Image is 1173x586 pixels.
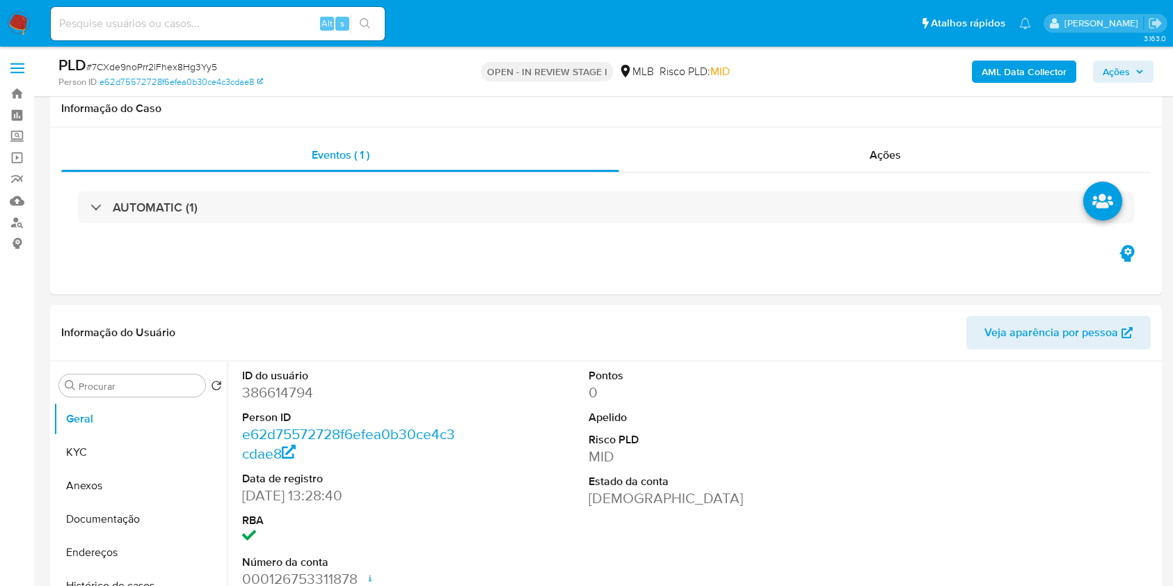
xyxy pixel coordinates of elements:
dt: Risco PLD [589,432,806,448]
span: Ações [1103,61,1130,83]
span: Veja aparência por pessoa [984,316,1118,349]
h3: AUTOMATIC (1) [113,200,198,215]
span: # 7CXde9noPrr2lFhex8Hg3Yy5 [86,60,217,74]
button: Anexos [54,469,228,502]
span: Ações [870,147,901,163]
button: KYC [54,436,228,469]
h1: Informação do Caso [61,102,1151,116]
b: AML Data Collector [982,61,1067,83]
dt: RBA [242,513,459,528]
div: MLB [619,64,654,79]
button: Retornar ao pedido padrão [211,380,222,395]
dt: Número da conta [242,555,459,570]
b: PLD [58,54,86,76]
button: Ações [1093,61,1154,83]
p: OPEN - IN REVIEW STAGE I [481,62,613,81]
span: Atalhos rápidos [931,16,1005,31]
a: Sair [1148,16,1163,31]
button: Documentação [54,502,228,536]
dt: Apelido [589,410,806,425]
input: Pesquise usuários ou casos... [51,15,385,33]
span: Eventos ( 1 ) [312,147,369,163]
button: AML Data Collector [972,61,1076,83]
button: Veja aparência por pessoa [966,316,1151,349]
dt: Pontos [589,368,806,383]
dt: Estado da conta [589,474,806,489]
button: Geral [54,402,228,436]
button: search-icon [351,14,379,33]
a: e62d75572728f6efea0b30ce4c3cdae8 [242,424,455,464]
span: MID [710,63,730,79]
dt: Person ID [242,410,459,425]
p: lucas.barboza@mercadolivre.com [1064,17,1143,30]
div: AUTOMATIC (1) [78,191,1134,223]
dd: [DEMOGRAPHIC_DATA] [589,489,806,508]
a: Notificações [1019,17,1031,29]
dd: 386614794 [242,383,459,402]
span: Risco PLD: [660,64,730,79]
dt: Data de registro [242,471,459,486]
a: e62d75572728f6efea0b30ce4c3cdae8 [99,76,263,88]
b: Person ID [58,76,97,88]
button: Endereços [54,536,228,569]
input: Procurar [79,380,200,393]
button: Procurar [65,380,76,391]
span: Alt [321,17,333,30]
dt: ID do usuário [242,368,459,383]
h1: Informação do Usuário [61,326,175,340]
dd: MID [589,447,806,466]
span: s [340,17,344,30]
dd: [DATE] 13:28:40 [242,486,459,505]
dd: 0 [589,383,806,402]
